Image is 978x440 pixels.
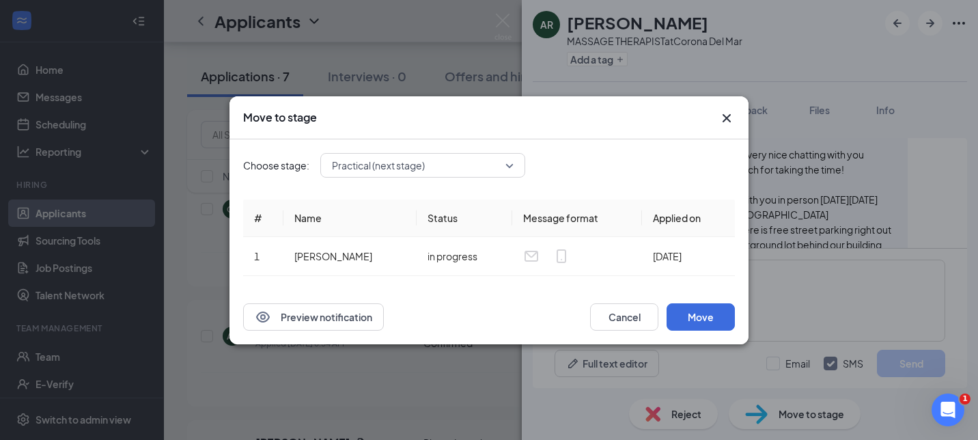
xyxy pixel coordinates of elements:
td: in progress [417,237,512,276]
span: Choose stage: [243,158,309,173]
th: # [243,200,283,237]
button: Close [718,110,735,126]
th: Status [417,200,512,237]
svg: MobileSms [553,248,570,264]
td: [PERSON_NAME] [283,237,417,276]
button: EyePreview notification [243,303,384,331]
span: 1 [254,250,260,262]
span: 1 [960,394,970,404]
td: [DATE] [642,237,735,276]
h3: Move to stage [243,110,317,125]
button: Move [667,303,735,331]
svg: Email [523,248,540,264]
span: Practical (next stage) [332,155,425,176]
svg: Eye [255,309,271,325]
iframe: Intercom live chat [932,394,964,426]
button: Cancel [590,303,658,331]
th: Applied on [642,200,735,237]
svg: Cross [718,110,735,126]
th: Message format [512,200,642,237]
th: Name [283,200,417,237]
